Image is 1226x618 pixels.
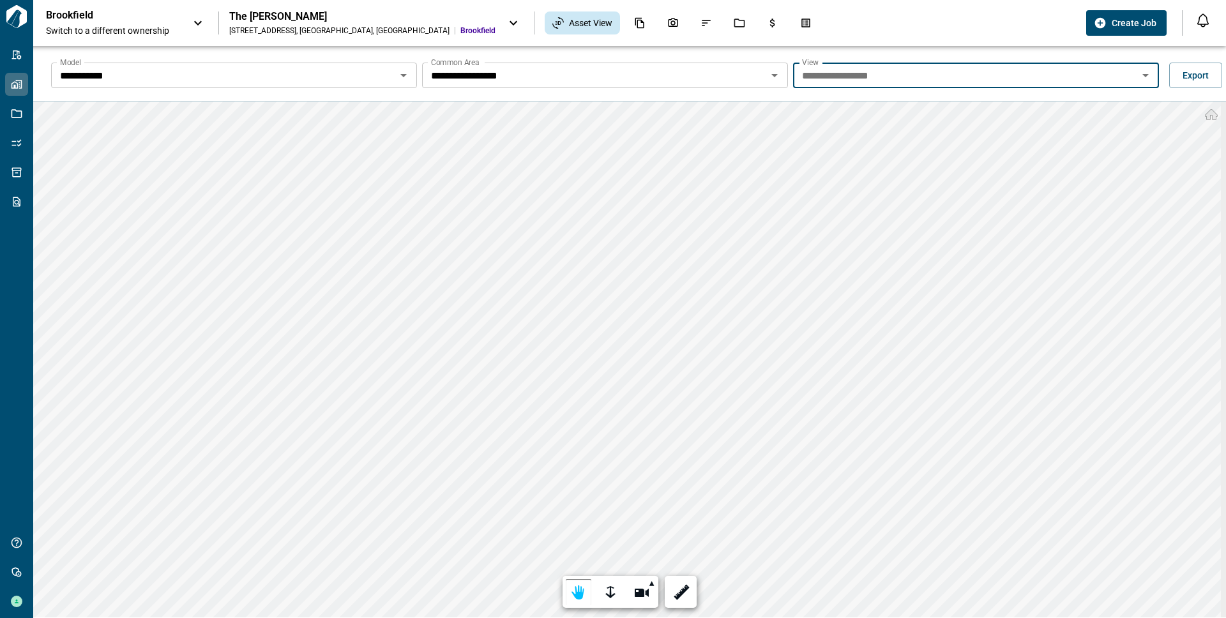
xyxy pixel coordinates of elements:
div: Photos [660,12,686,34]
label: Model [60,57,81,68]
p: Brookfield [46,9,161,22]
div: The [PERSON_NAME] [229,10,496,23]
div: Jobs [726,12,753,34]
button: Open [395,66,412,84]
span: Export [1183,69,1209,82]
div: Asset View [545,11,620,34]
div: Issues & Info [693,12,720,34]
button: Create Job [1086,10,1167,36]
div: Documents [626,12,653,34]
label: Common Area [431,57,480,68]
span: Brookfield [460,26,496,36]
button: Open notification feed [1193,10,1213,31]
span: Switch to a different ownership [46,24,180,37]
span: Asset View [569,17,612,29]
span: Create Job [1112,17,1156,29]
div: Budgets [759,12,786,34]
label: View [802,57,819,68]
button: Open [1137,66,1154,84]
div: Takeoff Center [792,12,819,34]
div: [STREET_ADDRESS] , [GEOGRAPHIC_DATA] , [GEOGRAPHIC_DATA] [229,26,450,36]
button: Export [1169,63,1222,88]
button: Open [766,66,783,84]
